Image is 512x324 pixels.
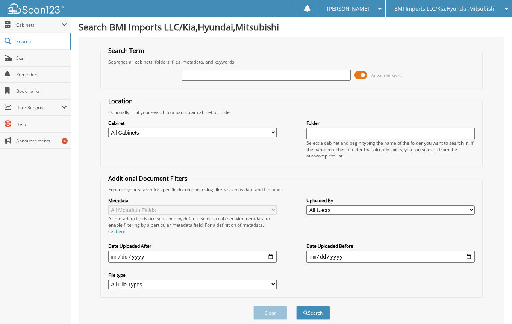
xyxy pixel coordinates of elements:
[105,59,479,65] div: Searches all cabinets, folders, files, metadata, and keywords
[306,140,475,159] div: Select a cabinet and begin typing the name of the folder you want to search in. If the name match...
[16,22,62,28] span: Cabinets
[306,251,475,263] input: end
[108,215,277,235] div: All metadata fields are searched by default. Select a cabinet with metadata to enable filtering b...
[327,6,369,11] span: [PERSON_NAME]
[16,121,67,127] span: Help
[253,306,287,320] button: Clear
[105,47,148,55] legend: Search Term
[296,306,330,320] button: Search
[105,109,479,115] div: Optionally limit your search to a particular cabinet or folder
[16,55,67,61] span: Scan
[16,138,67,144] span: Announcements
[371,73,405,78] span: Advanced Search
[16,104,62,111] span: User Reports
[108,272,277,278] label: File type
[108,120,277,126] label: Cabinet
[105,97,136,105] legend: Location
[306,243,475,249] label: Date Uploaded Before
[116,228,126,235] a: here
[62,138,68,144] div: 4
[306,120,475,126] label: Folder
[8,3,64,14] img: scan123-logo-white.svg
[108,243,277,249] label: Date Uploaded After
[108,197,277,204] label: Metadata
[108,251,277,263] input: start
[306,197,475,204] label: Uploaded By
[105,174,191,183] legend: Additional Document Filters
[105,186,479,193] div: Enhance your search for specific documents using filters such as date and file type.
[394,6,496,11] span: BMI Imports LLC/Kia,Hyundai,Mitsubishi
[79,21,504,33] h1: Search BMI Imports LLC/Kia,Hyundai,Mitsubishi
[16,71,67,78] span: Reminders
[16,38,66,45] span: Search
[16,88,67,94] span: Bookmarks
